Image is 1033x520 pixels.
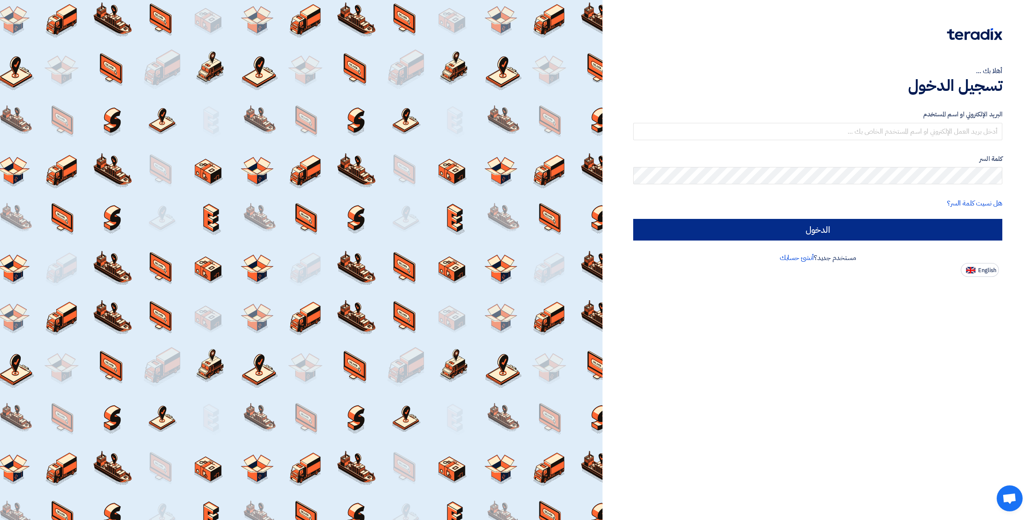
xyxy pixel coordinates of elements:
[961,263,999,277] button: English
[633,253,1002,263] div: مستخدم جديد؟
[947,28,1002,40] img: Teradix logo
[633,66,1002,76] div: أهلا بك ...
[633,219,1002,241] input: الدخول
[633,123,1002,140] input: أدخل بريد العمل الإلكتروني او اسم المستخدم الخاص بك ...
[947,198,1002,209] a: هل نسيت كلمة السر؟
[633,154,1002,164] label: كلمة السر
[966,267,976,273] img: en-US.png
[633,109,1002,119] label: البريد الإلكتروني او اسم المستخدم
[978,267,996,273] span: English
[633,76,1002,95] h1: تسجيل الدخول
[997,485,1023,511] a: Open chat
[780,253,814,263] a: أنشئ حسابك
